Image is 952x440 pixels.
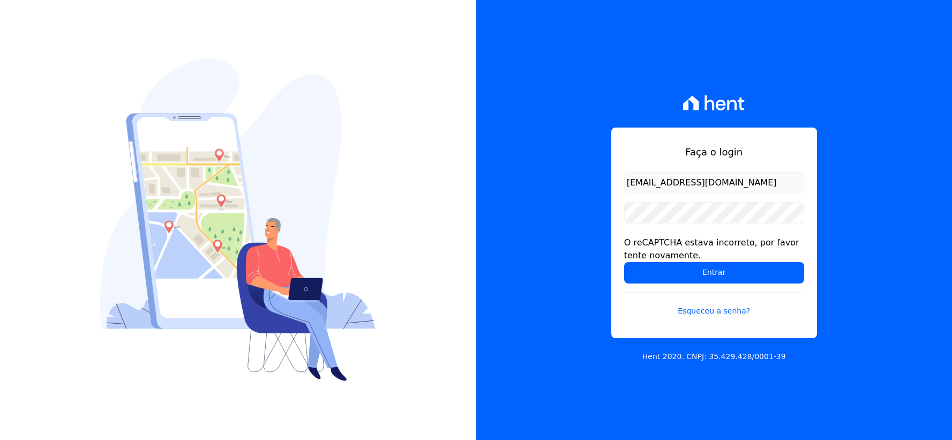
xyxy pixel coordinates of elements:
input: Email [624,172,804,193]
p: Hent 2020. CNPJ: 35.429.428/0001-39 [642,351,786,362]
img: Login [100,59,376,381]
div: O reCAPTCHA estava incorreto, por favor tente novamente. [624,236,804,262]
a: Esqueceu a senha? [624,292,804,317]
h1: Faça o login [624,145,804,159]
input: Entrar [624,262,804,284]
